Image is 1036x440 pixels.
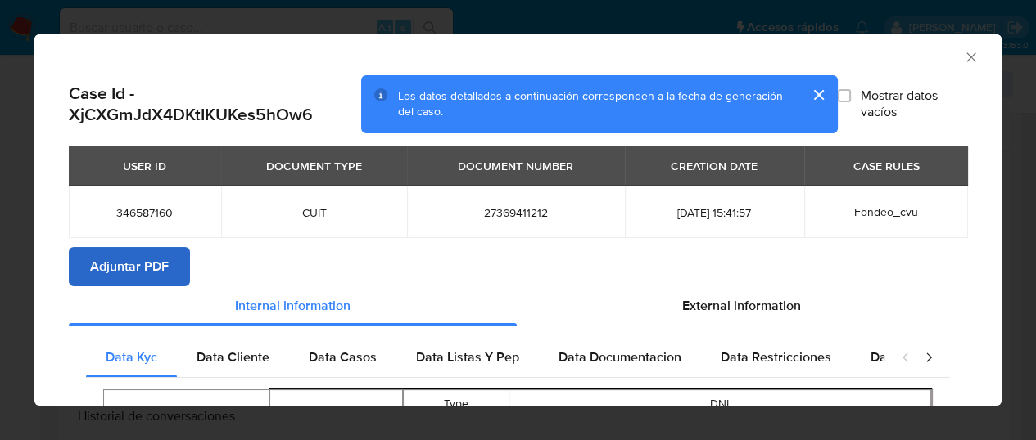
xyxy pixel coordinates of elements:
[838,89,851,102] input: Mostrar datos vacíos
[645,205,785,220] span: [DATE] 15:41:57
[88,205,201,220] span: 346587160
[843,152,929,180] div: CASE RULES
[854,204,918,220] span: Fondeo_cvu
[416,348,519,366] span: Data Listas Y Pep
[721,348,831,366] span: Data Restricciones
[871,348,984,366] span: Data Publicaciones
[509,389,930,418] td: DNI
[69,286,967,326] div: Detailed info
[398,88,783,120] span: Los datos detallados a continuación corresponden a la fecha de generación del caso.
[197,348,269,366] span: Data Cliente
[106,348,157,366] span: Data Kyc
[861,88,967,120] span: Mostrar datos vacíos
[69,83,361,126] h2: Case Id - XjCXGmJdX4DKtIKUKes5hOw6
[90,249,169,285] span: Adjuntar PDF
[963,49,978,64] button: Cerrar ventana
[235,296,351,315] span: Internal information
[427,205,604,220] span: 27369411212
[309,348,377,366] span: Data Casos
[448,152,583,180] div: DOCUMENT NUMBER
[661,152,767,180] div: CREATION DATE
[86,338,884,377] div: Detailed internal info
[798,75,838,114] button: cerrar
[559,348,681,366] span: Data Documentacion
[34,34,1002,406] div: closure-recommendation-modal
[256,152,372,180] div: DOCUMENT TYPE
[69,247,190,286] button: Adjuntar PDF
[682,296,801,315] span: External information
[403,389,509,418] td: Type
[241,205,387,220] span: CUIT
[113,152,176,180] div: USER ID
